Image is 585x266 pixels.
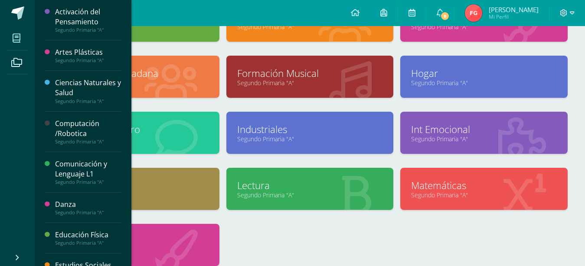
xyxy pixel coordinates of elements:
[489,13,539,20] span: Mi Perfil
[55,98,121,104] div: Segundo Primaria "A"
[63,191,209,199] a: Segundo Primaria "A"
[55,47,121,57] div: Artes Plásticas
[237,191,383,199] a: Segundo Primaria "A"
[55,240,121,246] div: Segundo Primaria "A"
[63,23,209,31] a: Segundo Primaria "A"
[411,179,557,192] a: Matemáticas
[55,209,121,216] div: Segundo Primaria "A"
[63,179,209,192] a: Kaqchikel
[55,7,121,27] div: Activación del Pensamiento
[55,179,121,185] div: Segundo Primaria "A"
[63,79,209,87] a: Segundo Primaria "A"
[237,135,383,143] a: Segundo Primaria "A"
[55,119,121,139] div: Computación /Robotica
[55,78,121,98] div: Ciencias Naturales y Salud
[63,235,209,248] a: Teatro
[237,79,383,87] a: Segundo Primaria "A"
[237,179,383,192] a: Lectura
[55,78,121,104] a: Ciencias Naturales y SaludSegundo Primaria "A"
[63,135,209,143] a: Segundo Primaria "A"
[411,79,557,87] a: Segundo Primaria "A"
[55,230,121,240] div: Educación Física
[411,23,557,31] a: Segundo Primaria "A"
[237,66,383,80] a: Formación Musical
[63,123,209,136] a: Idioma Extranjero
[411,191,557,199] a: Segundo Primaria "A"
[440,11,450,21] span: 8
[55,159,121,185] a: Comunicación y Lenguaje L1Segundo Primaria "A"
[465,4,482,22] img: 26a615c7567ad770a8fab9977114129e.png
[63,66,209,80] a: Formación Ciudadana
[55,159,121,179] div: Comunicación y Lenguaje L1
[411,123,557,136] a: Int Emocional
[237,123,383,136] a: Industriales
[55,199,121,209] div: Danza
[55,47,121,63] a: Artes PlásticasSegundo Primaria "A"
[55,230,121,246] a: Educación FísicaSegundo Primaria "A"
[237,23,383,31] a: Segundo Primaria "A"
[55,199,121,216] a: DanzaSegundo Primaria "A"
[55,27,121,33] div: Segundo Primaria "A"
[411,135,557,143] a: Segundo Primaria "A"
[63,247,209,255] a: Segundo Primaria "A"
[55,119,121,145] a: Computación /RoboticaSegundo Primaria "A"
[411,66,557,80] a: Hogar
[55,7,121,33] a: Activación del PensamientoSegundo Primaria "A"
[55,57,121,63] div: Segundo Primaria "A"
[489,5,539,14] span: [PERSON_NAME]
[55,139,121,145] div: Segundo Primaria "A"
